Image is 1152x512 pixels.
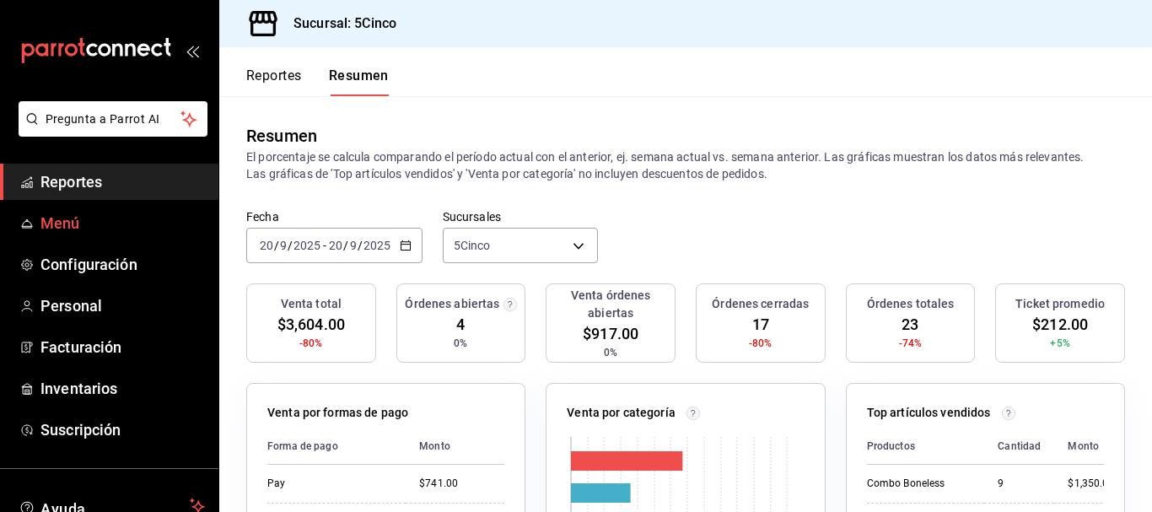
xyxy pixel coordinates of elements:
span: Facturación [40,336,205,358]
span: $917.00 [583,322,638,345]
h3: Sucursal: 5Cinco [280,13,396,34]
span: 5Cinco [454,237,491,254]
button: Reportes [246,67,302,96]
div: Combo Boneless [867,477,972,491]
p: El porcentaje se calcula comparando el período actual con el anterior, ej. semana actual vs. sema... [246,148,1125,182]
h3: Órdenes abiertas [405,295,499,313]
h3: Ticket promedio [1015,295,1105,313]
button: Resumen [329,67,389,96]
span: / [288,239,293,252]
span: Pregunta a Parrot AI [46,110,181,128]
div: Pay [267,477,392,491]
label: Fecha [246,211,423,223]
button: Pregunta a Parrot AI [19,101,207,137]
span: 0% [454,336,467,351]
span: +5% [1050,336,1069,351]
input: -- [279,239,288,252]
th: Monto [406,428,504,465]
label: Sucursales [443,211,598,223]
th: Productos [867,428,985,465]
span: -74% [899,336,923,351]
span: -80% [299,336,323,351]
span: 17 [752,313,769,336]
h3: Venta total [281,295,342,313]
h3: Órdenes cerradas [712,295,809,313]
span: Reportes [40,170,205,193]
div: $1,350.00 [1068,477,1114,491]
div: $741.00 [419,477,504,491]
span: Suscripción [40,418,205,441]
span: / [274,239,279,252]
th: Monto [1054,428,1114,465]
p: Venta por formas de pago [267,404,408,422]
span: $212.00 [1032,313,1088,336]
span: 23 [902,313,918,336]
h3: Órdenes totales [867,295,955,313]
input: -- [259,239,274,252]
span: / [358,239,363,252]
span: 0% [604,345,617,360]
th: Forma de pago [267,428,406,465]
span: Menú [40,212,205,234]
input: ---- [363,239,391,252]
input: -- [328,239,343,252]
div: 9 [998,477,1041,491]
span: $3,604.00 [277,313,345,336]
h3: Venta órdenes abiertas [553,287,668,322]
p: Venta por categoría [567,404,676,422]
span: Inventarios [40,377,205,400]
p: Top artículos vendidos [867,404,991,422]
button: open_drawer_menu [186,44,199,57]
span: Configuración [40,253,205,276]
th: Cantidad [984,428,1054,465]
a: Pregunta a Parrot AI [12,122,207,140]
div: navigation tabs [246,67,389,96]
span: - [323,239,326,252]
span: / [343,239,348,252]
span: -80% [749,336,772,351]
input: ---- [293,239,321,252]
span: 4 [456,313,465,336]
span: Personal [40,294,205,317]
input: -- [349,239,358,252]
div: Resumen [246,123,317,148]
